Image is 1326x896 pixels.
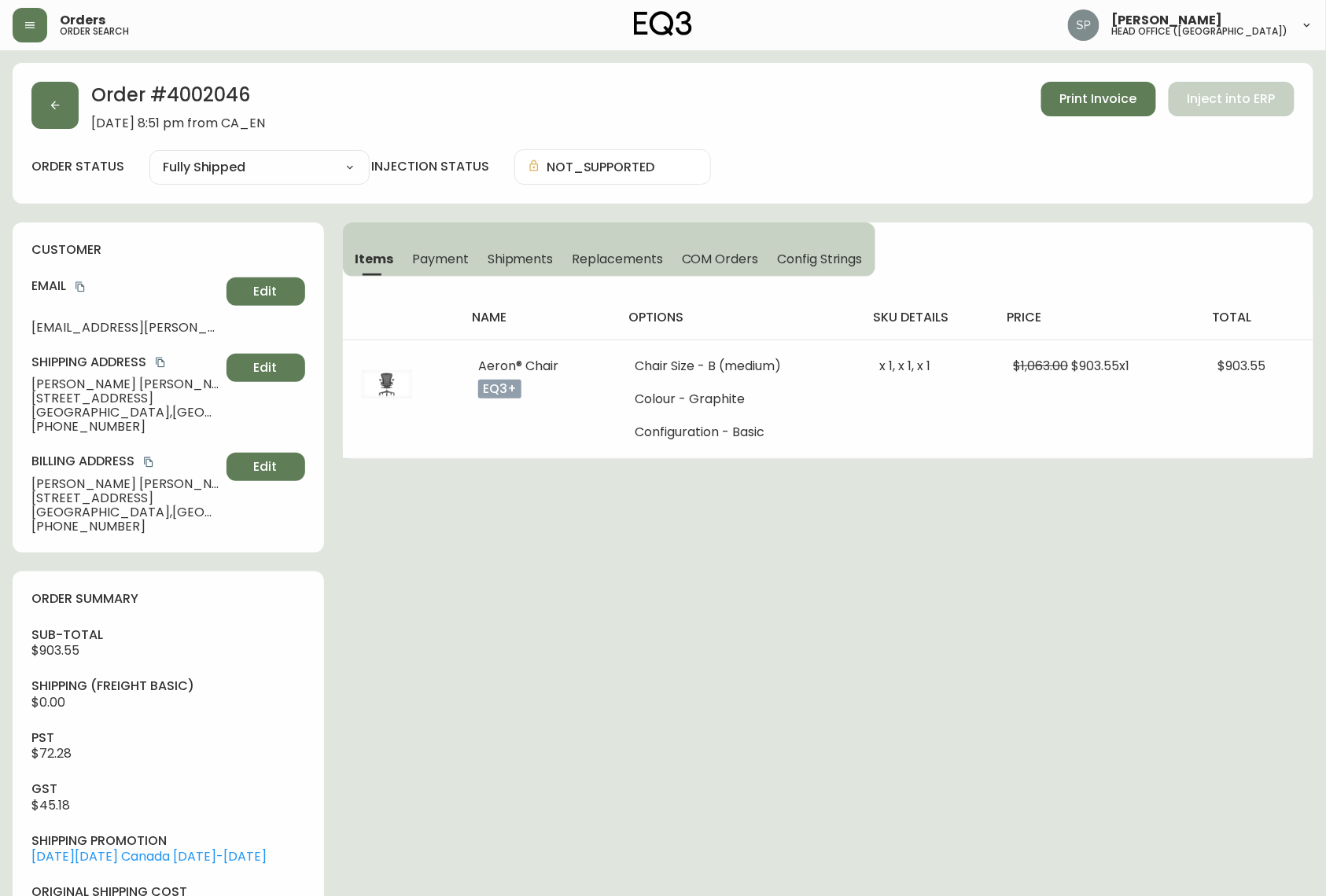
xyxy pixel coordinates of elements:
button: Edit [227,453,305,481]
span: [PHONE_NUMBER] [31,420,220,434]
span: [STREET_ADDRESS] [31,391,220,406]
span: $903.55 [31,641,79,659]
img: logo [634,11,692,36]
span: Edit [254,458,278,476]
span: COM Orders [682,251,759,267]
span: [PERSON_NAME] [PERSON_NAME] [31,377,220,391]
h4: Shipping Address [31,354,220,371]
span: [EMAIL_ADDRESS][PERSON_NAME][DOMAIN_NAME] [31,321,220,335]
h4: price [1007,309,1187,326]
button: copy [141,454,157,470]
span: Shipments [488,251,554,267]
span: $903.55 [1218,357,1266,375]
h4: sku details [874,309,982,326]
img: 0cb179e7bf3690758a1aaa5f0aafa0b4 [1068,9,1099,41]
span: $45.18 [31,796,70,814]
button: Edit [227,354,305,382]
label: order status [31,158,124,175]
span: [PERSON_NAME] [PERSON_NAME] [31,477,220,491]
h4: pst [31,729,305,747]
span: [GEOGRAPHIC_DATA] , [GEOGRAPHIC_DATA] , r2m 0j5 , CA [31,406,220,420]
span: Edit [254,283,278,300]
span: Print Invoice [1060,90,1137,108]
span: [PHONE_NUMBER] [31,520,220,534]
button: copy [153,354,168,370]
img: 3350-830-par_1--office-aeron-chair-basic-carbon-front-01.jpg-thumb.jpg [362,359,412,409]
span: Replacements [572,251,662,267]
li: Colour - Graphite [635,392,842,406]
h5: order search [60,27,129,36]
span: Config Strings [777,251,862,267]
li: Chair Size - B (medium) [635,359,842,373]
span: Aeron® Chair [478,357,558,375]
span: Items [355,251,394,267]
h4: name [472,309,603,326]
a: [DATE][DATE] Canada [DATE]-[DATE] [31,847,267,865]
span: $72.28 [31,744,72,762]
span: $1,063.00 [1014,357,1069,375]
h4: shipping promotion [31,832,305,850]
span: x 1, x 1, x 1 [880,357,931,375]
li: Configuration - Basic [635,425,842,439]
span: $903.55 x 1 [1072,357,1130,375]
span: [STREET_ADDRESS] [31,491,220,505]
h2: Order # 4002046 [91,82,265,116]
span: [DATE] 8:51 pm from CA_EN [91,116,265,130]
span: Edit [254,359,278,376]
h4: total [1212,309,1301,326]
h4: options [629,309,849,326]
h5: head office ([GEOGRAPHIC_DATA]) [1112,27,1288,36]
h4: injection status [371,158,489,175]
span: [PERSON_NAME] [1112,14,1223,27]
h4: Billing Address [31,453,220,470]
h4: customer [31,241,305,259]
h4: Shipping ( Freight Basic ) [31,678,305,695]
span: Orders [60,14,105,27]
span: Payment [412,251,469,267]
h4: Email [31,277,220,295]
span: [GEOGRAPHIC_DATA] , [GEOGRAPHIC_DATA] , r2m 0j5 , CA [31,505,220,520]
span: $0.00 [31,693,65,711]
h4: gst [31,780,305,798]
h4: sub-total [31,626,305,644]
button: Edit [227,277,305,306]
p: eq3+ [478,380,521,398]
button: Print Invoice [1041,82,1156,116]
h4: order summary [31,590,305,608]
button: copy [72,279,88,295]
